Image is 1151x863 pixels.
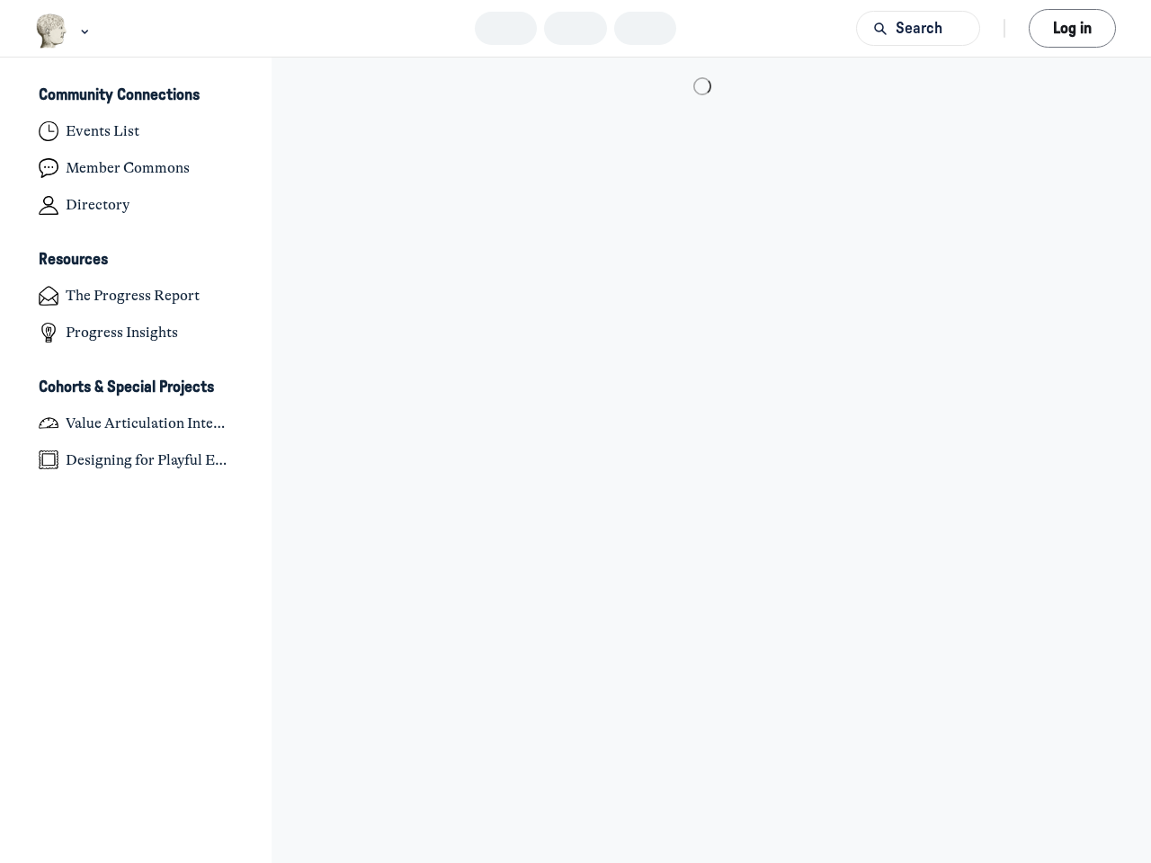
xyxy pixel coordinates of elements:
[66,196,129,214] h4: Directory
[39,251,108,270] h3: Resources
[23,189,249,222] a: Directory
[35,13,68,49] img: Museums as Progress logo
[66,451,233,469] h4: Designing for Playful Engagement
[23,115,249,148] a: Events List
[66,159,190,177] h4: Member Commons
[39,378,214,397] h3: Cohorts & Special Projects
[66,287,200,305] h4: The Progress Report
[66,414,233,432] h4: Value Articulation Intensive (Cultural Leadership Lab)
[23,372,249,403] button: Cohorts & Special ProjectsCollapse space
[23,406,249,440] a: Value Articulation Intensive (Cultural Leadership Lab)
[23,280,249,313] a: The Progress Report
[1029,9,1116,48] button: Log in
[253,58,1151,114] main: Main Content
[66,122,139,140] h4: Events List
[39,86,200,105] h3: Community Connections
[23,245,249,276] button: ResourcesCollapse space
[23,152,249,185] a: Member Commons
[66,324,178,342] h4: Progress Insights
[23,443,249,476] a: Designing for Playful Engagement
[856,11,980,46] button: Search
[23,316,249,350] a: Progress Insights
[23,81,249,111] button: Community ConnectionsCollapse space
[35,12,94,50] button: Museums as Progress logo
